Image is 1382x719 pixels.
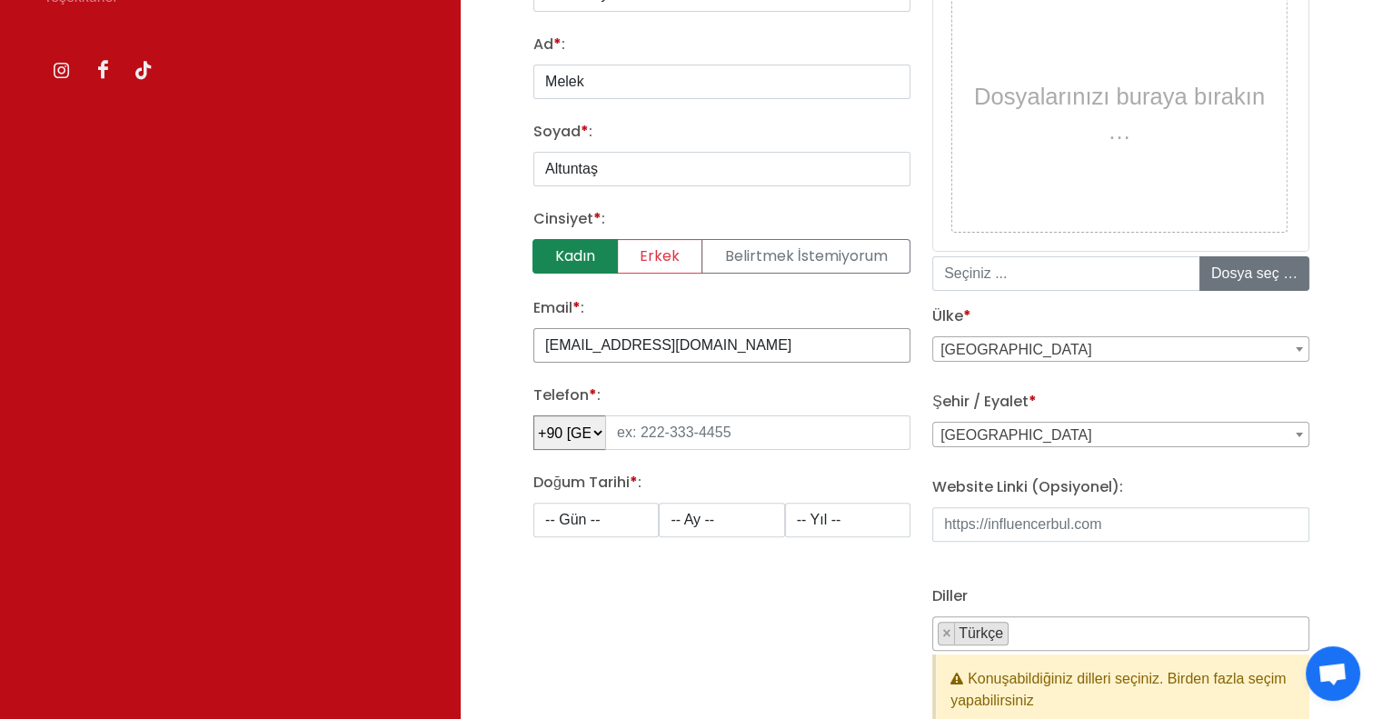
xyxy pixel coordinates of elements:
[932,422,1309,447] span: Adana
[533,297,584,319] label: Email :
[938,622,1009,645] li: Türkçe
[932,507,1309,542] input: https://influencerbul.com
[701,239,910,274] label: Belirtmek İstemiyorum
[533,121,592,143] label: Soyad :
[1013,629,1024,645] textarea: Search
[932,476,1123,498] label: Website Linki (Opsiyonel):
[605,415,910,450] input: ex: 222-333-4455
[1306,646,1360,701] div: Açık sohbet
[533,384,601,406] label: Telefon :
[942,625,950,641] span: ×
[932,391,1037,413] label: Şehir / Eyalet
[932,305,971,327] label: Ülke
[957,625,1008,641] span: Türkçe
[617,239,702,274] label: Erkek
[932,336,1309,362] span: Türkiye
[533,34,565,55] label: Ad :
[933,423,1308,448] span: Adana
[957,2,1282,226] div: Dosyalarınızı buraya bırakın …
[532,239,618,274] label: Kadın
[932,585,968,607] label: Diller
[533,472,641,494] label: Doğum Tarihi :
[533,328,910,363] input: johndoe@influencerbul.com
[533,208,605,230] label: Cinsiyet :
[933,337,1308,363] span: Türkiye
[932,256,1200,291] input: Seçiniz ...
[939,623,955,644] button: Remove item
